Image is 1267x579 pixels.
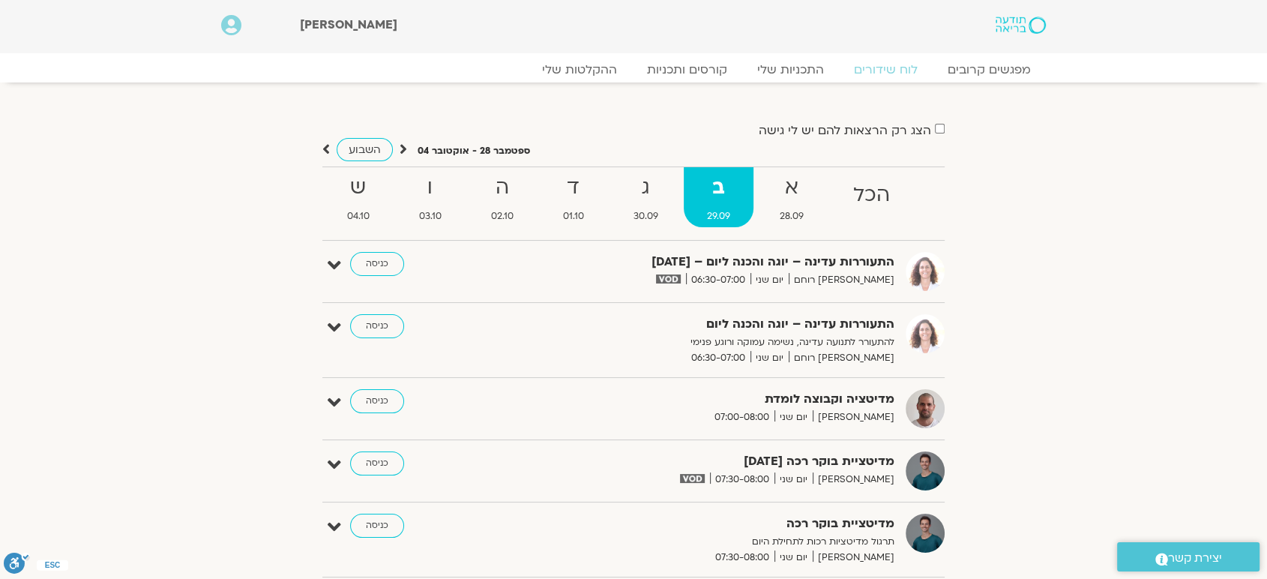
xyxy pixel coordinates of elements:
[468,167,537,227] a: ה02.10
[350,451,404,475] a: כניסה
[759,124,931,137] label: הצג רק הרצאות להם יש לי גישה
[756,171,827,205] strong: א
[709,409,774,425] span: 07:00-08:00
[933,62,1046,77] a: מפגשים קרובים
[774,472,813,487] span: יום שני
[684,208,753,224] span: 29.09
[632,62,742,77] a: קורסים ותכניות
[350,252,404,276] a: כניסה
[813,472,894,487] span: [PERSON_NAME]
[710,472,774,487] span: 07:30-08:00
[656,274,681,283] img: vodicon
[680,474,705,483] img: vodicon
[610,167,681,227] a: ג30.09
[813,550,894,565] span: [PERSON_NAME]
[418,143,530,159] p: ספטמבר 28 - אוקטובר 04
[527,334,894,350] p: להתעורר לתנועה עדינה, נשימה עמוקה ורוגע פנימי
[350,514,404,538] a: כניסה
[396,208,465,224] span: 03.10
[813,409,894,425] span: [PERSON_NAME]
[789,272,894,288] span: [PERSON_NAME] רוחם
[750,350,789,366] span: יום שני
[686,272,750,288] span: 06:30-07:00
[527,314,894,334] strong: התעוררות עדינה – יוגה והכנה ליום
[324,167,393,227] a: ש04.10
[527,451,894,472] strong: מדיטציית בוקר רכה [DATE]
[774,550,813,565] span: יום שני
[221,62,1046,77] nav: Menu
[610,171,681,205] strong: ג
[756,167,827,227] a: א28.09
[839,62,933,77] a: לוח שידורים
[540,167,607,227] a: ד01.10
[324,208,393,224] span: 04.10
[396,167,465,227] a: ו03.10
[396,171,465,205] strong: ו
[1117,542,1260,571] a: יצירת קשר
[774,409,813,425] span: יום שני
[468,208,537,224] span: 02.10
[750,272,789,288] span: יום שני
[540,208,607,224] span: 01.10
[830,167,913,227] a: הכל
[527,534,894,550] p: תרגול מדיטציות רכות לתחילת היום
[350,314,404,338] a: כניסה
[756,208,827,224] span: 28.09
[468,171,537,205] strong: ה
[610,208,681,224] span: 30.09
[527,514,894,534] strong: מדיטציית בוקר רכה
[349,142,381,157] span: השבוע
[527,62,632,77] a: ההקלטות שלי
[350,389,404,413] a: כניסה
[527,252,894,272] strong: התעוררות עדינה – יוגה והכנה ליום – [DATE]
[830,178,913,212] strong: הכל
[324,171,393,205] strong: ש
[337,138,393,161] a: השבוע
[710,550,774,565] span: 07:30-08:00
[686,350,750,366] span: 06:30-07:00
[300,16,397,33] span: [PERSON_NAME]
[684,167,753,227] a: ב29.09
[540,171,607,205] strong: ד
[789,350,894,366] span: [PERSON_NAME] רוחם
[742,62,839,77] a: התכניות שלי
[527,389,894,409] strong: מדיטציה וקבוצה לומדת
[1168,548,1222,568] span: יצירת קשר
[684,171,753,205] strong: ב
